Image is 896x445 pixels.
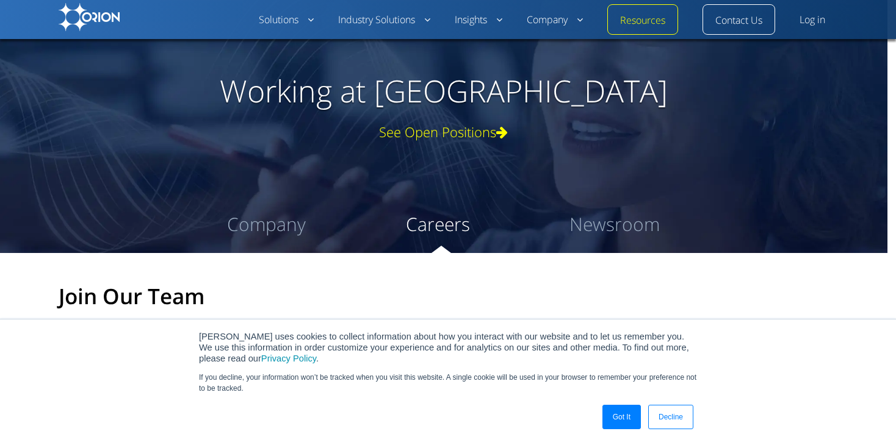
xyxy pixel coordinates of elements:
[569,212,660,237] a: Newsroom
[835,386,896,445] iframe: Chat Widget
[527,13,583,27] a: Company
[455,13,502,27] a: Insights
[199,332,689,363] span: [PERSON_NAME] uses cookies to collect information about how you interact with our website and to ...
[715,13,762,28] a: Contact Us
[59,3,120,31] img: Orion
[227,212,306,237] a: Company
[800,13,825,27] a: Log in
[65,124,822,139] a: See Open Positions
[648,405,693,429] a: Decline
[199,372,697,394] p: If you decline, your information won’t be tracked when you visit this website. A single cookie wi...
[259,13,314,27] a: Solutions
[65,70,822,112] h1: Working at [GEOGRAPHIC_DATA]
[406,212,470,237] a: Careers
[59,282,204,310] strong: Join Our Team
[620,13,665,28] a: Resources
[338,13,430,27] a: Industry Solutions
[261,354,316,363] a: Privacy Policy
[602,405,641,429] a: Got It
